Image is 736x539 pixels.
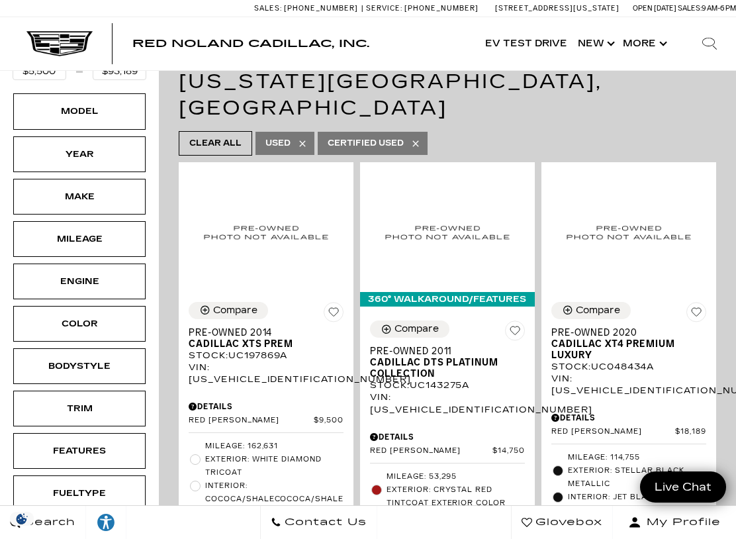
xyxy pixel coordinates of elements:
[370,379,525,391] div: Stock : UC143275A
[568,464,706,491] span: Exterior: Stellar Black Metallic
[495,4,620,13] a: [STREET_ADDRESS][US_STATE]
[189,416,314,426] span: Red [PERSON_NAME]
[551,327,696,338] span: Pre-Owned 2020
[324,302,344,327] button: Save Vehicle
[132,38,369,49] a: Red Noland Cadillac, Inc.
[86,513,126,532] div: Explore your accessibility options
[551,427,675,437] span: Red [PERSON_NAME]
[678,4,702,13] span: Sales:
[551,172,706,291] img: 2020 Cadillac XT4 Premium Luxury
[480,17,573,70] a: EV Test Drive
[132,37,369,50] span: Red Noland Cadillac, Inc.
[46,444,113,458] div: Features
[13,63,66,80] input: Minimum
[284,4,358,13] span: [PHONE_NUMBER]
[492,446,525,456] span: $14,750
[13,348,146,384] div: BodystyleBodystyle
[86,506,126,539] a: Explore your accessibility options
[13,179,146,215] div: MakeMake
[370,357,515,379] span: Cadillac DTS Platinum Collection
[370,446,525,456] a: Red [PERSON_NAME] $14,750
[370,320,449,338] button: Compare Vehicle
[551,451,706,464] li: Mileage: 114,755
[179,43,602,120] span: 36 Vehicles for Sale in [US_STATE][GEOGRAPHIC_DATA], [GEOGRAPHIC_DATA]
[213,305,257,317] div: Compare
[46,401,113,416] div: Trim
[13,221,146,257] div: MileageMileage
[328,135,404,152] span: Certified Used
[551,327,706,361] a: Pre-Owned 2020Cadillac XT4 Premium Luxury
[7,512,37,526] img: Opt-Out Icon
[189,135,242,152] span: Clear All
[551,427,706,437] a: Red [PERSON_NAME] $18,189
[361,5,482,12] a: Service: [PHONE_NUMBER]
[46,359,113,373] div: Bodystyle
[394,323,439,335] div: Compare
[551,373,706,397] div: VIN: [US_VEHICLE_IDENTIFICATION_NUMBER]
[189,327,334,338] span: Pre-Owned 2014
[13,93,146,129] div: ModelModel
[46,232,113,246] div: Mileage
[551,361,706,373] div: Stock : UC048434A
[360,292,535,307] div: 360° WalkAround/Features
[576,305,620,317] div: Compare
[370,346,525,379] a: Pre-Owned 2011Cadillac DTS Platinum Collection
[46,104,113,119] div: Model
[46,486,113,501] div: Fueltype
[205,453,344,479] span: Exterior: White Diamond Tricoat
[189,338,334,350] span: Cadillac XTS PREM
[511,506,613,539] a: Glovebox
[46,189,113,204] div: Make
[21,513,75,532] span: Search
[254,5,361,12] a: Sales: [PHONE_NUMBER]
[46,317,113,331] div: Color
[26,31,93,56] img: Cadillac Dark Logo with Cadillac White Text
[551,412,706,424] div: Pricing Details - Pre-Owned 2020 Cadillac XT4 Premium Luxury
[640,471,726,503] a: Live Chat
[13,264,146,299] div: EngineEngine
[281,513,367,532] span: Contact Us
[46,274,113,289] div: Engine
[370,470,525,483] li: Mileage: 53,295
[370,346,515,357] span: Pre-Owned 2011
[254,4,282,13] span: Sales:
[370,446,492,456] span: Red [PERSON_NAME]
[648,479,718,495] span: Live Chat
[314,416,344,426] span: $9,500
[93,63,146,80] input: Maximum
[686,302,706,327] button: Save Vehicle
[189,362,344,385] div: VIN: [US_VEHICLE_IDENTIFICATION_NUMBER]
[551,302,631,319] button: Compare Vehicle
[13,391,146,426] div: TrimTrim
[205,479,344,506] span: Interior: Cococa/ShaleCococa/Shale
[189,440,344,453] li: Mileage: 162,631
[366,4,402,13] span: Service:
[532,513,602,532] span: Glovebox
[13,306,146,342] div: ColorColor
[404,4,479,13] span: [PHONE_NUMBER]
[618,17,670,70] button: More
[641,513,721,532] span: My Profile
[7,512,37,526] section: Click to Open Cookie Consent Modal
[370,391,525,415] div: VIN: [US_VEHICLE_IDENTIFICATION_NUMBER]
[702,4,736,13] span: 9 AM-6 PM
[189,401,344,413] div: Pricing Details - Pre-Owned 2014 Cadillac XTS PREM
[189,327,344,350] a: Pre-Owned 2014Cadillac XTS PREM
[568,491,706,530] span: Interior: Jet Black, Leather seating surfaces with mini-perforated inserts
[370,172,525,291] img: 2011 Cadillac DTS Platinum Collection
[613,506,736,539] button: Open user profile menu
[573,17,618,70] a: New
[505,320,525,346] button: Save Vehicle
[675,427,706,437] span: $18,189
[551,338,696,361] span: Cadillac XT4 Premium Luxury
[683,17,736,70] div: Search
[633,4,676,13] span: Open [DATE]
[260,506,377,539] a: Contact Us
[387,483,525,510] span: Exterior: Crystal Red Tintcoat Exterior Color
[13,136,146,172] div: YearYear
[13,433,146,469] div: FeaturesFeatures
[265,135,291,152] span: Used
[189,350,344,362] div: Stock : UC197869A
[46,147,113,162] div: Year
